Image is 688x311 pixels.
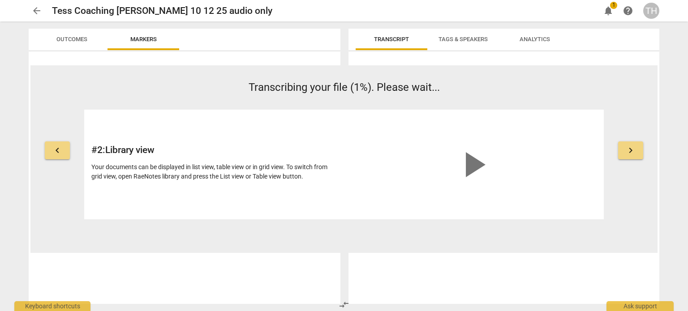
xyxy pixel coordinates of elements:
span: keyboard_arrow_right [625,145,636,156]
span: help [623,5,633,16]
span: Outcomes [56,36,87,43]
span: keyboard_arrow_left [52,145,63,156]
button: TH [643,3,659,19]
span: arrow_back [31,5,42,16]
span: compare_arrows [339,299,349,310]
span: 1 [610,2,617,9]
span: Tags & Speakers [439,36,488,43]
button: Notifications [600,3,616,19]
h2: # 2 : Library view [91,145,339,156]
span: notifications [603,5,614,16]
span: Transcribing your file (1%). Please wait... [249,81,440,94]
a: Help [620,3,636,19]
h2: Tess Coaching [PERSON_NAME] 10 12 25 audio only [52,5,272,17]
div: Ask support [606,301,674,311]
span: Markers [130,36,157,43]
span: Analytics [520,36,550,43]
span: play_arrow [451,143,494,186]
div: Your documents can be displayed in list view, table view or in grid view. To switch from grid vie... [91,162,339,181]
span: Transcript [374,36,409,43]
div: Keyboard shortcuts [14,301,90,311]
